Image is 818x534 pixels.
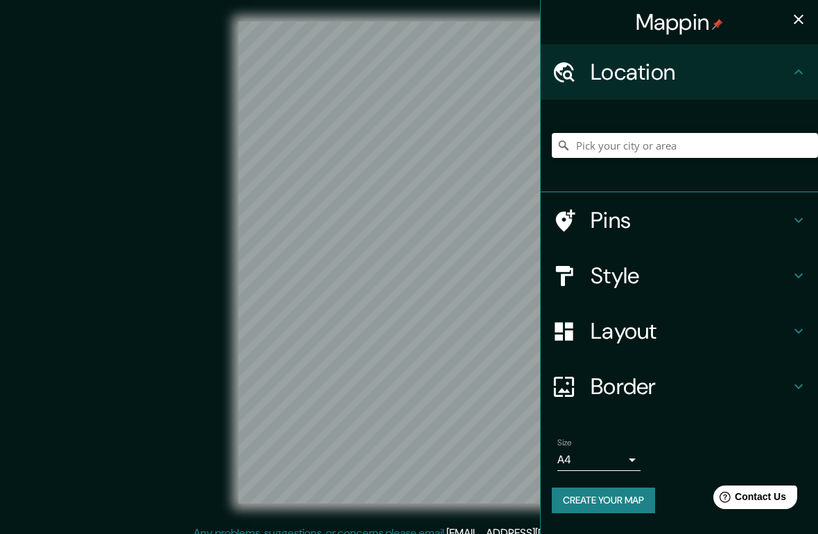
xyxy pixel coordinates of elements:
[591,58,790,86] h4: Location
[591,373,790,400] h4: Border
[541,303,818,359] div: Layout
[591,262,790,290] h4: Style
[557,437,572,449] label: Size
[238,21,580,504] canvas: Map
[636,8,724,36] h4: Mappin
[557,449,641,471] div: A4
[591,317,790,345] h4: Layout
[541,44,818,100] div: Location
[552,133,818,158] input: Pick your city or area
[695,480,803,519] iframe: Help widget launcher
[552,488,655,513] button: Create your map
[712,19,723,30] img: pin-icon.png
[541,359,818,414] div: Border
[541,248,818,303] div: Style
[591,206,790,234] h4: Pins
[541,193,818,248] div: Pins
